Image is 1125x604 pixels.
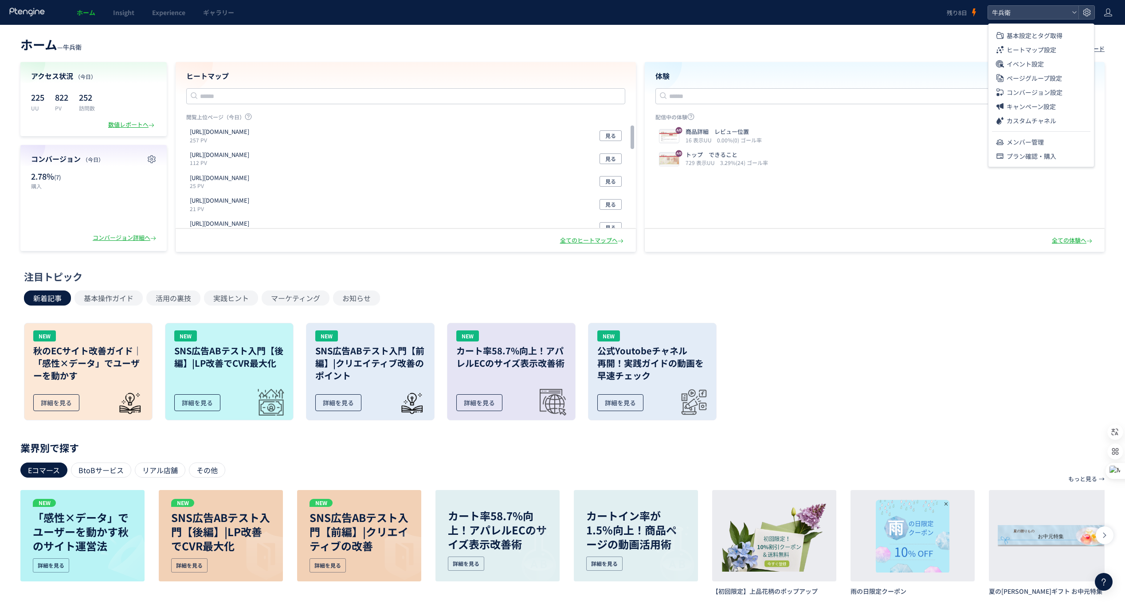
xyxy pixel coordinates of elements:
button: 見る [600,130,622,141]
p: トップ できること [686,151,764,159]
div: NEW [597,330,620,341]
p: 822 [55,90,68,104]
p: SNS広告ABテスト入門【後編】|LP改善でCVR最大化 [171,510,270,553]
div: 全ての体験へ [1052,236,1094,245]
span: ギャラリー [203,8,234,17]
div: 詳細を見る [597,394,643,411]
i: 3.29%(24) ゴール率 [720,159,768,166]
button: 活用の裏技 [146,290,200,306]
div: 詳細を見る [33,558,69,573]
p: https://gyubee.jp [190,151,249,159]
img: image [227,526,283,581]
p: 112 PV [190,159,253,166]
p: 「感性×データ」でユーザーを動かす秋のサイト運営法 [33,510,132,553]
a: NEWSNS広告ABテスト入門【後編】|LP改善でCVR最大化詳細を見る [165,323,294,420]
p: カート率58.7%向上！アパレルECのサイズ表示改善術 [448,509,547,551]
span: 見る [605,222,616,233]
i: 0.00%(0) ゴール率 [717,136,762,144]
span: (7) [54,173,61,181]
h3: カート率58.7%向上！アパレルECのサイズ表示改善術 [456,345,566,369]
span: 見る [605,130,616,141]
p: NEW [171,499,194,507]
p: 2.78% [31,171,89,182]
span: Insight [113,8,134,17]
span: コンバージョン設定 [1007,85,1062,99]
p: もっと見る [1068,471,1097,486]
p: UU [31,104,44,112]
h3: 秋のECサイト改善ガイド｜「感性×データ」でユーザーを動かす [33,345,143,382]
p: 購入 [31,182,89,190]
p: https://gyubee.jp/products/list [190,128,249,136]
button: 見る [600,176,622,187]
p: SNS広告ABテスト入門【前編】|クリエイティブの改善 [310,510,409,553]
p: https://gyubee.jp/cart [190,174,249,182]
img: 2061f2c3d5d9afc51b1b643c08a247b81755664664284.jpeg [659,130,679,143]
button: マーケティング [262,290,329,306]
img: 56e0f0e2c75a5f88bd89c2246a158a9b1755302710427.jpeg [659,153,679,166]
a: NEW秋のECサイト改善ガイド｜「感性×データ」でユーザーを動かす詳細を見る [24,323,153,420]
div: Eコマース [20,463,67,478]
span: 見る [605,199,616,210]
span: イベント設定 [1007,57,1044,71]
div: 詳細を見る [456,394,502,411]
div: 注目トピック [24,270,1097,283]
span: キャンペーン設定 [1007,99,1056,114]
div: NEW [315,330,338,341]
span: カスタムチャネル [1007,114,1056,128]
i: 16 表示UU [686,136,715,144]
p: 配信中の体験 [655,113,1094,124]
div: 詳細を見る [586,557,623,571]
p: 252 [79,90,95,104]
div: NEW [456,330,479,341]
span: 基本設定とタグ取得 [1007,28,1062,43]
p: NEW [310,499,333,507]
img: image [643,526,698,581]
a: NEWSNS広告ABテスト入門【前編】|クリエイティブ改善のポイント詳細を見る [306,323,435,420]
p: 225 [31,90,44,104]
span: ヒートマップ設定 [1007,43,1056,57]
p: 訪問数 [79,104,95,112]
div: NEW [174,330,197,341]
h3: 雨の日限定クーポン [851,587,975,596]
h3: 【初回限定】上品花柄のポップアップ [712,587,836,596]
h4: アクセス状況 [31,71,156,81]
span: 残り8日 [947,8,967,17]
h4: ヒートマップ [186,71,625,81]
div: リアル店舗 [135,463,185,478]
span: ホーム [20,35,57,53]
img: image [504,526,560,581]
p: 21 PV [190,205,253,212]
h4: 体験 [655,71,1094,81]
h3: 夏の涼やかギフト お中元特集 [989,587,1113,596]
p: 257 PV [190,136,253,144]
button: 新着記事 [24,290,71,306]
span: 見る [605,153,616,164]
p: 25 PV [190,182,253,189]
p: 18 PV [190,228,253,235]
button: 見る [600,153,622,164]
i: 729 表示UU [686,159,718,166]
button: 見る [600,222,622,233]
div: 数値レポートへ [108,121,156,129]
img: image [89,526,145,581]
img: image [366,526,421,581]
button: 見る [600,199,622,210]
span: （今日） [82,156,104,163]
span: ページグループ設定 [1007,71,1062,85]
p: → [1099,471,1105,486]
span: 牛兵衛 [989,6,1068,19]
p: 閲覧上位ページ（今日） [186,113,625,124]
span: 牛兵衛 [63,43,82,51]
div: 詳細を見る [174,394,220,411]
div: 詳細を見る [448,557,484,571]
span: プラン確認・購入 [1007,149,1056,163]
div: コンバージョン詳細へ [93,234,158,242]
div: 全てのヒートマップへ [560,236,625,245]
div: 詳細を見る [315,394,361,411]
h3: SNS広告ABテスト入門【後編】|LP改善でCVR最大化 [174,345,284,369]
p: カートイン率が1.5％向上！商品ページの動画活用術 [586,509,686,551]
div: BtoBサービス [71,463,131,478]
div: NEW [33,330,56,341]
div: — [20,35,82,53]
button: お知らせ [333,290,380,306]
